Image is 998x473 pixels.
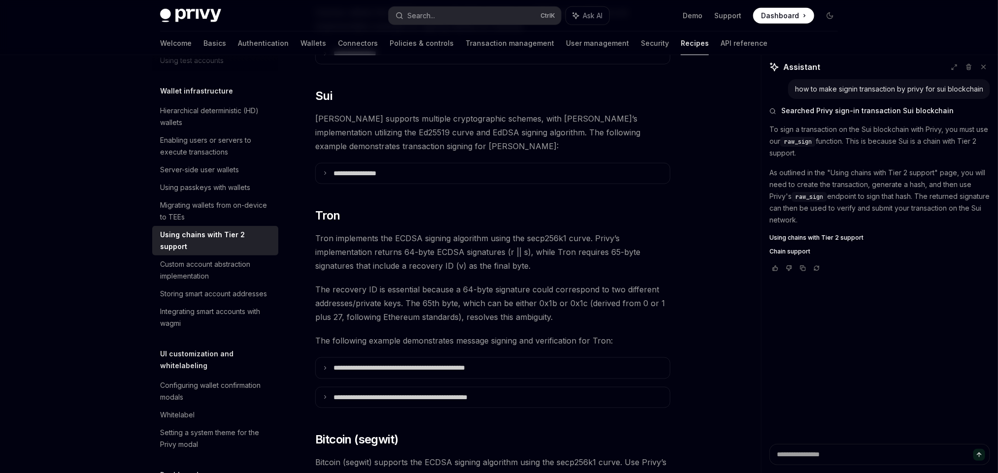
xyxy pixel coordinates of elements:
[753,8,814,24] a: Dashboard
[315,231,670,273] span: Tron implements the ECDSA signing algorithm using the secp256k1 curve. Privy’s implementation ret...
[152,406,278,424] a: Whitelabel
[583,11,602,21] span: Ask AI
[721,32,767,55] a: API reference
[315,88,332,104] span: Sui
[152,196,278,226] a: Migrating wallets from on-device to TEEs
[566,7,609,25] button: Ask AI
[315,334,670,347] span: The following example demonstrates message signing and verification for Tron:
[769,248,990,255] a: Chain support
[160,306,272,329] div: Integrating smart accounts with wagmi
[681,32,709,55] a: Recipes
[160,229,272,252] div: Using chains with Tier 2 support
[300,32,326,55] a: Wallets
[160,199,272,223] div: Migrating wallets from on-device to TEEs
[152,285,278,303] a: Storing smart account addresses
[769,124,990,159] p: To sign a transaction on the Sui blockchain with Privy, you must use our function. This is becaus...
[238,32,289,55] a: Authentication
[389,7,561,25] button: Search...CtrlK
[160,134,272,158] div: Enabling users or servers to execute transactions
[466,32,554,55] a: Transaction management
[160,427,272,450] div: Setting a system theme for the Privy modal
[315,283,670,324] span: The recovery ID is essential because a 64-byte signature could correspond to two different addres...
[160,9,221,23] img: dark logo
[540,12,555,20] span: Ctrl K
[152,303,278,332] a: Integrating smart accounts with wagmi
[714,11,741,21] a: Support
[152,179,278,196] a: Using passkeys with wallets
[781,106,954,116] span: Searched Privy sign-in transaction Sui blockchain
[160,258,272,282] div: Custom account abstraction implementation
[160,164,239,176] div: Server-side user wallets
[152,226,278,255] a: Using chains with Tier 2 support
[160,288,267,300] div: Storing smart account addresses
[822,8,838,24] button: Toggle dark mode
[338,32,378,55] a: Connectors
[160,348,278,372] h5: UI customization and whitelabeling
[769,234,990,242] a: Using chains with Tier 2 support
[152,161,278,179] a: Server-side user wallets
[769,248,810,255] span: Chain support
[566,32,629,55] a: User management
[315,112,670,153] span: [PERSON_NAME] supports multiple cryptographic schemes, with [PERSON_NAME]’s implementation utiliz...
[203,32,226,55] a: Basics
[152,131,278,161] a: Enabling users or servers to execute transactions
[784,138,812,146] span: raw_sign
[152,377,278,406] a: Configuring wallet confirmation modals
[795,84,983,94] div: how to make signin transaction by privy for sui blockchain
[160,85,233,97] h5: Wallet infrastructure
[160,105,272,128] div: Hierarchical deterministic (HD) wallets
[973,449,985,461] button: Send message
[315,208,340,223] span: Tron
[769,106,990,116] button: Searched Privy sign-in transaction Sui blockchain
[761,11,799,21] span: Dashboard
[152,102,278,131] a: Hierarchical deterministic (HD) wallets
[160,182,250,193] div: Using passkeys with wallets
[160,379,272,403] div: Configuring wallet confirmation modals
[160,32,192,55] a: Welcome
[683,11,702,21] a: Demo
[152,424,278,453] a: Setting a system theme for the Privy modal
[152,255,278,285] a: Custom account abstraction implementation
[160,409,195,421] div: Whitelabel
[407,10,435,22] div: Search...
[315,432,398,447] span: Bitcoin (segwit)
[783,61,820,73] span: Assistant
[796,193,823,201] span: raw_sign
[641,32,669,55] a: Security
[769,234,864,242] span: Using chains with Tier 2 support
[769,167,990,226] p: As outlined in the "Using chains with Tier 2 support" page, you will need to create the transacti...
[390,32,454,55] a: Policies & controls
